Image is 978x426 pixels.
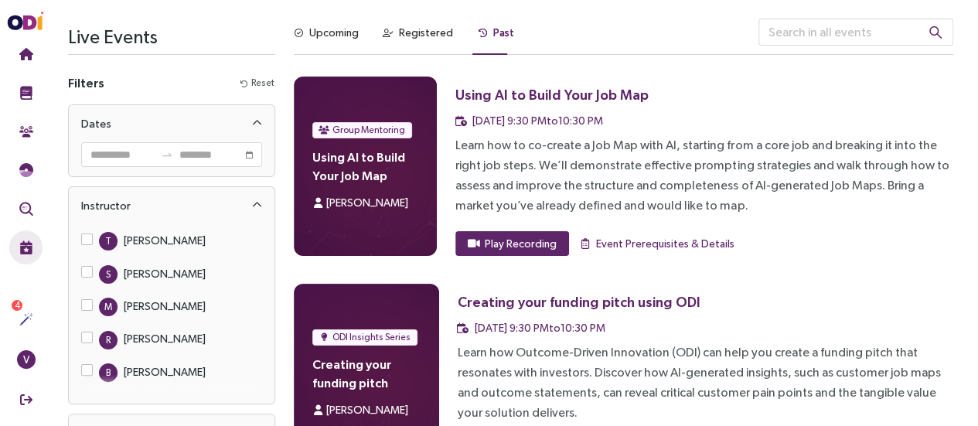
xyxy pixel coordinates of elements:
[19,124,33,138] img: Community
[9,192,43,226] button: Outcome Validation
[929,26,942,39] span: search
[104,298,112,316] span: M
[251,76,274,90] span: Reset
[23,350,29,369] span: V
[326,404,408,416] span: [PERSON_NAME]
[69,187,274,224] div: Instructor
[578,231,735,256] button: Event Prerequisites & Details
[105,232,111,250] span: T
[124,330,206,347] div: [PERSON_NAME]
[106,265,111,284] span: S
[399,24,453,41] div: Registered
[758,19,953,46] input: Search in all events
[240,75,275,91] button: Reset
[106,331,111,349] span: R
[68,19,275,54] h3: Live Events
[9,302,43,336] button: Actions
[9,343,43,377] button: V
[19,163,33,177] img: JTBD Needs Framework
[9,383,43,417] button: Sign Out
[69,105,274,142] div: Dates
[81,196,131,215] div: Instructor
[312,148,418,185] h4: Using AI to Build Your Job Map
[19,312,33,326] img: Actions
[332,329,411,345] span: ODI Insights Series
[124,298,206,315] div: [PERSON_NAME]
[19,86,33,100] img: Training
[458,292,700,312] div: Creating your funding pitch using ODI
[472,114,603,127] span: [DATE] 9:30 PM to 10:30 PM
[19,240,33,254] img: Live Events
[161,148,173,161] span: swap-right
[19,202,33,216] img: Outcome Validation
[124,363,206,380] div: [PERSON_NAME]
[458,343,953,423] div: Learn how Outcome-Driven Innovation (ODI) can help you create a funding pitch that resonates with...
[68,73,104,92] h4: Filters
[124,232,206,249] div: [PERSON_NAME]
[309,24,359,41] div: Upcoming
[455,231,569,256] button: Play Recording
[455,85,649,104] div: Using AI to Build Your Job Map
[9,76,43,110] button: Training
[455,135,953,216] div: Learn how to co-create a Job Map with AI, starting from a core job and breaking it into the right...
[106,363,111,382] span: B
[596,235,734,252] span: Event Prerequisites & Details
[475,322,605,334] span: [DATE] 9:30 PM to 10:30 PM
[124,265,206,282] div: [PERSON_NAME]
[493,24,514,41] div: Past
[916,19,955,46] button: search
[9,230,43,264] button: Live Events
[332,122,405,138] span: Group Mentoring
[161,148,173,161] span: to
[9,37,43,71] button: Home
[9,153,43,187] button: Needs Framework
[326,196,408,209] span: [PERSON_NAME]
[81,114,111,133] div: Dates
[9,114,43,148] button: Community
[12,300,22,311] sup: 4
[485,235,557,252] span: Play Recording
[312,355,421,392] h4: Creating your funding pitch using ODI
[15,300,20,311] span: 4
